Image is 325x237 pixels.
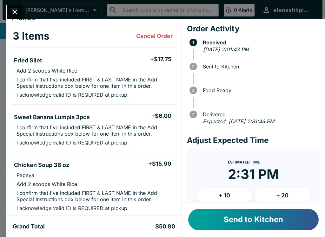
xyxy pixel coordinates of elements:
h5: Grand Total [13,223,45,230]
h5: Fried Silet [14,57,42,64]
button: Send to Kitchen [188,209,319,230]
h4: Adjust Expected Time [187,136,320,145]
span: Food Ready [200,87,320,93]
span: Received [200,40,320,45]
button: Close [7,5,23,19]
p: I confirm that I've included FIRST & LAST NAME in the Add Special Instructions box below for one ... [17,76,171,89]
p: Add 2 scoops White Rice [17,67,77,74]
span: Sent to Kitchen [200,64,320,69]
time: 2:31 PM [228,166,279,183]
button: + 10 [197,188,252,203]
h5: $50.80 [155,223,175,230]
button: Cancel Order [134,30,175,42]
p: Add 2 scoops White Rice [17,181,77,187]
text: 4 [192,112,195,117]
em: [DATE] 2:01:43 PM [203,46,249,53]
h5: + $15.99 [148,160,171,168]
p: Papaya [17,172,34,178]
text: 1 [192,40,194,45]
p: I acknowledge valid ID is REQUIRED at pickup. [17,205,129,211]
p: I confirm that I've included FIRST & LAST NAME in the Add Special Instructions box below for one ... [17,190,171,202]
p: I acknowledge valid ID is REQUIRED at pickup. [17,139,129,146]
span: Delivered [200,112,320,117]
h5: Sweet Banana Lumpia 3pcs [14,113,90,121]
h3: 3 Items [13,30,50,42]
p: I acknowledge valid ID is REQUIRED at pickup. [17,92,129,98]
h5: + $17.75 [150,55,171,63]
table: orders table [11,25,176,218]
p: I confirm that I've included FIRST & LAST NAME in the Add Special Instructions box below for one ... [17,124,171,137]
text: 3 [192,88,195,93]
h5: Chicken Soup 36 oz [14,161,69,169]
button: + 20 [255,188,310,203]
text: 2 [192,64,195,69]
h5: + $6.00 [151,112,171,120]
em: Expected: [DATE] 2:31:43 PM [203,118,274,125]
span: Estimated Time [228,160,260,164]
h4: Order Activity [187,24,320,34]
